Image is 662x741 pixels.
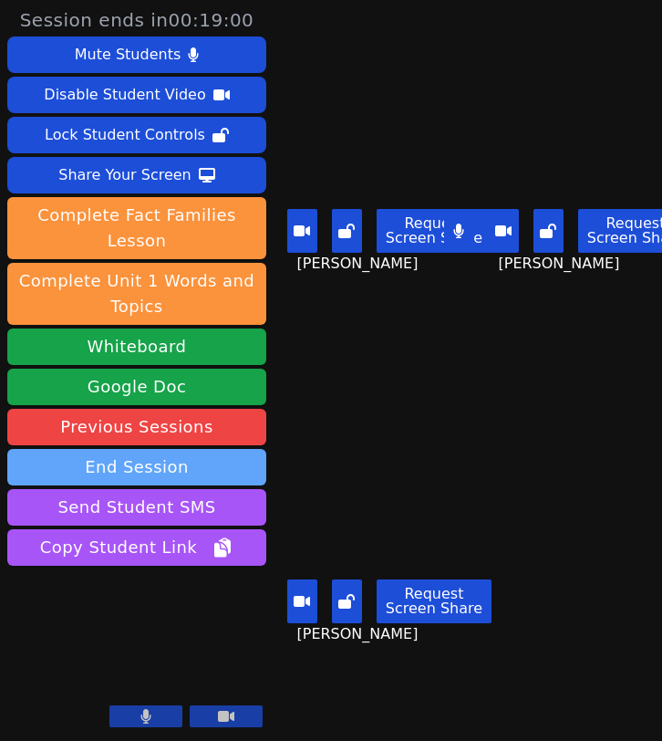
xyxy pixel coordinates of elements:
[7,369,266,405] a: Google Doc
[58,161,191,190] div: Share Your Screen
[40,535,233,560] span: Copy Student Link
[499,253,625,275] span: [PERSON_NAME]
[377,209,491,253] button: Request Screen Share
[7,529,266,566] button: Copy Student Link
[297,253,423,275] span: [PERSON_NAME]
[45,120,205,150] div: Lock Student Controls
[377,579,491,623] button: Request Screen Share
[7,329,266,365] button: Whiteboard
[7,117,266,153] button: Lock Student Controls
[7,37,266,73] button: Mute Students
[7,77,266,113] button: Disable Student Video
[297,623,423,645] span: [PERSON_NAME]
[169,9,254,31] time: 00:19:00
[7,157,266,193] button: Share Your Screen
[7,409,266,445] a: Previous Sessions
[44,80,205,110] div: Disable Student Video
[20,7,254,33] span: Session ends in
[7,263,266,325] button: Complete Unit 1 Words and Topics
[7,197,266,259] button: Complete Fact Families Lesson
[7,489,266,526] button: Send Student SMS
[7,449,266,485] button: End Session
[75,40,181,69] div: Mute Students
